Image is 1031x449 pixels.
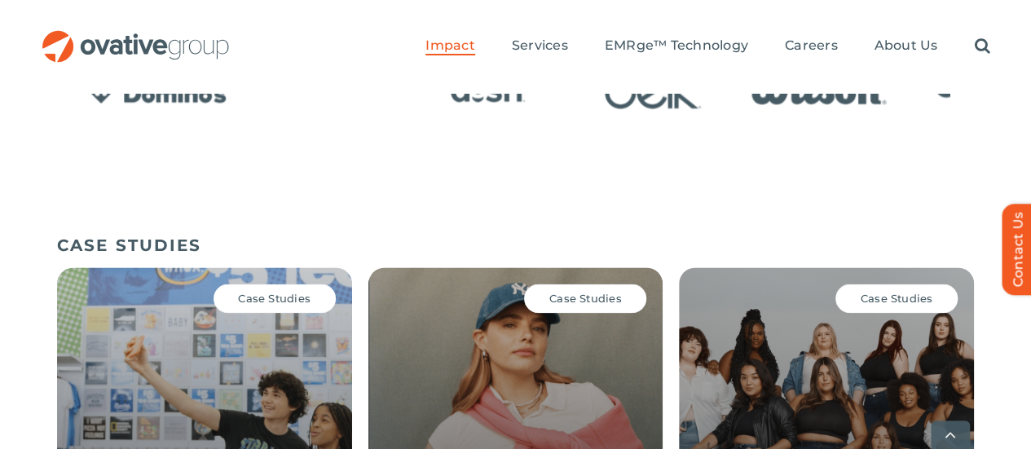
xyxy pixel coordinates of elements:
a: Careers [785,37,838,55]
a: EMRge™ Technology [605,37,748,55]
span: About Us [874,37,937,54]
a: About Us [874,37,937,55]
a: Search [974,37,989,55]
span: Careers [785,37,838,54]
span: EMRge™ Technology [605,37,748,54]
h5: CASE STUDIES [57,236,974,255]
a: Impact [425,37,474,55]
a: Services [512,37,568,55]
span: Services [512,37,568,54]
a: OG_Full_horizontal_RGB [41,29,231,44]
nav: Menu [425,20,989,73]
span: Impact [425,37,474,54]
